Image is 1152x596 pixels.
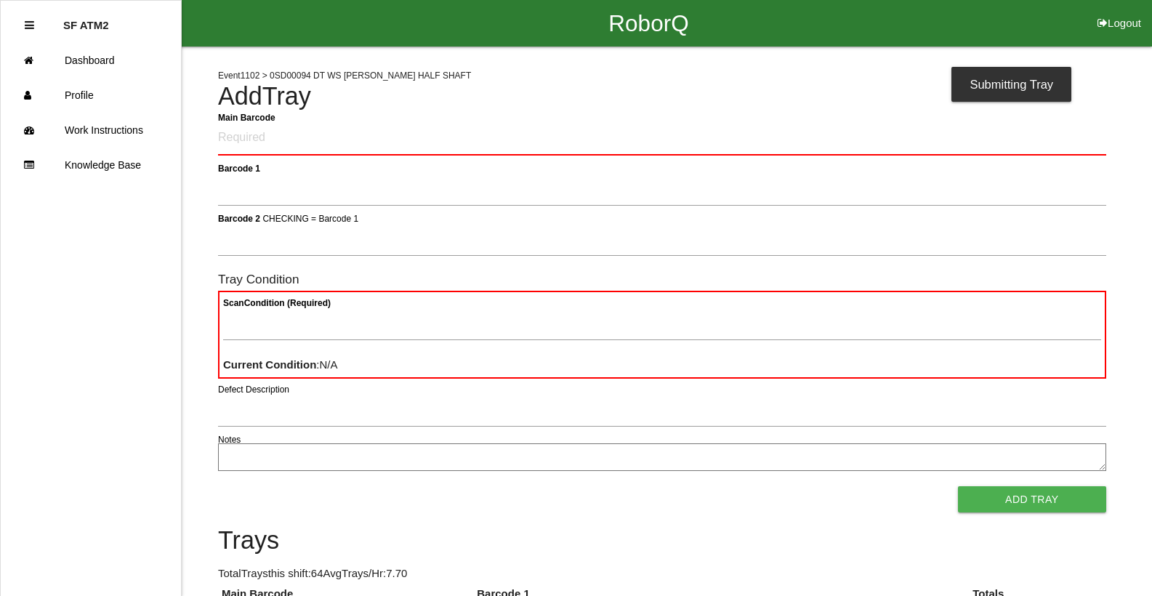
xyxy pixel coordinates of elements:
b: Barcode 2 [218,213,260,223]
button: Add Tray [958,486,1106,512]
p: SF ATM2 [63,8,109,31]
div: Close [25,8,34,43]
b: Scan Condition (Required) [223,298,331,308]
span: Event 1102 > 0SD00094 DT WS [PERSON_NAME] HALF SHAFT [218,71,471,81]
a: Profile [1,78,181,113]
div: Submitting Tray [951,67,1071,102]
p: Total Trays this shift: 64 Avg Trays /Hr: 7.70 [218,565,1106,582]
a: Work Instructions [1,113,181,148]
b: Main Barcode [218,112,275,122]
b: Barcode 1 [218,163,260,173]
label: Defect Description [218,383,289,396]
input: Required [218,121,1106,156]
h4: Trays [218,527,1106,555]
a: Knowledge Base [1,148,181,182]
a: Dashboard [1,43,181,78]
h4: Add Tray [218,83,1106,110]
h6: Tray Condition [218,273,1106,286]
span: : N/A [223,358,338,371]
span: CHECKING = Barcode 1 [262,213,358,223]
b: Current Condition [223,358,316,371]
label: Notes [218,433,241,446]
